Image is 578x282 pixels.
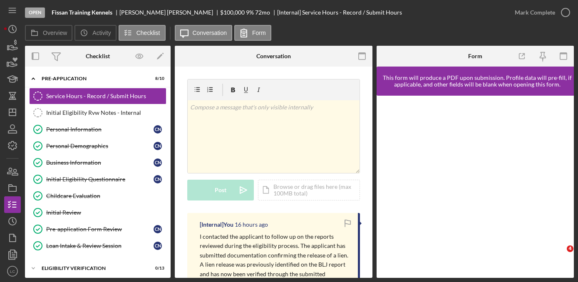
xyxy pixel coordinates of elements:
div: 8 / 10 [149,76,164,81]
div: Initial Eligibility Rvw Notes - Internal [46,109,166,116]
div: Conversation [256,53,291,59]
iframe: Lenderfit form [385,104,567,270]
div: 0 / 13 [149,266,164,271]
button: Mark Complete [506,4,574,21]
button: Post [187,180,254,200]
a: Loan Intake & Review SessionCN [29,237,166,254]
div: Pre-Application [42,76,144,81]
div: Personal Demographics [46,143,154,149]
span: $100,000 [220,9,245,16]
div: C N [154,175,162,183]
div: Initial Eligibility Questionnaire [46,176,154,183]
text: LC [10,269,15,274]
div: 72 mo [255,9,270,16]
div: 9 % [246,9,254,16]
a: Initial Review [29,204,166,221]
button: LC [4,263,21,280]
div: Checklist [86,53,110,59]
div: [Internal] You [200,221,233,228]
button: Conversation [175,25,233,41]
button: Form [234,25,271,41]
a: Initial Eligibility Rvw Notes - Internal [29,104,166,121]
div: C N [154,158,162,167]
div: Loan Intake & Review Session [46,242,154,249]
div: Business Information [46,159,154,166]
div: [Internal] Service Hours - Record / Submit Hours [277,9,402,16]
a: Service Hours - Record / Submit Hours [29,88,166,104]
label: Overview [43,30,67,36]
div: [PERSON_NAME] [PERSON_NAME] [119,9,220,16]
div: C N [154,242,162,250]
div: Mark Complete [515,4,555,21]
div: Childcare Evaluation [46,193,166,199]
div: C N [154,225,162,233]
button: Overview [25,25,72,41]
div: This form will produce a PDF upon submission. Profile data will pre-fill, if applicable, and othe... [381,74,574,88]
a: Pre-application Form ReviewCN [29,221,166,237]
div: Service Hours - Record / Submit Hours [46,93,166,99]
div: Pre-application Form Review [46,226,154,233]
div: Post [215,180,226,200]
a: Childcare Evaluation [29,188,166,204]
button: Checklist [119,25,166,41]
div: Eligibility Verification [42,266,144,271]
div: C N [154,125,162,134]
span: I contacted the applicant to follow up on the reports reviewed during the eligibility process. Th... [200,233,348,259]
label: Activity [92,30,111,36]
b: Fissan Training Kennels [52,9,112,16]
label: Form [252,30,266,36]
a: Business InformationCN [29,154,166,171]
a: Personal InformationCN [29,121,166,138]
button: Activity [74,25,116,41]
div: Personal Information [46,126,154,133]
div: Initial Review [46,209,166,216]
time: 2025-09-24 21:51 [235,221,268,228]
div: Open [25,7,45,18]
a: Personal DemographicsCN [29,138,166,154]
span: 4 [567,245,573,252]
div: Form [468,53,482,59]
a: Initial Eligibility QuestionnaireCN [29,171,166,188]
label: Checklist [136,30,160,36]
iframe: Intercom live chat [550,245,570,265]
div: C N [154,142,162,150]
label: Conversation [193,30,227,36]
